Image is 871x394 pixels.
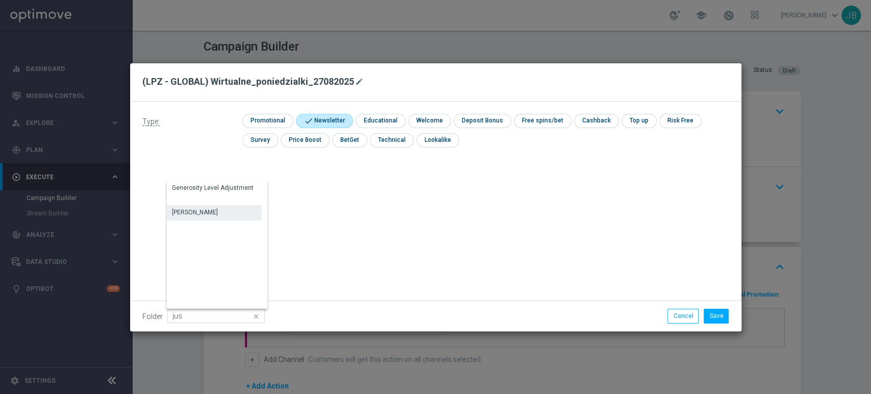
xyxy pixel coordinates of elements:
i: close [252,309,262,324]
button: Save [704,309,729,323]
i: mode_edit [355,78,363,86]
div: Press SPACE to select this row. [167,181,262,205]
button: Cancel [667,309,699,323]
span: Type: [142,117,160,126]
label: Folder [142,312,163,321]
div: Generosity Level Adjustment [172,183,254,192]
div: [PERSON_NAME] [172,208,218,217]
h2: (LPZ - GLOBAL) Wirtualne_poniedzialki_27082025 [142,76,354,88]
button: mode_edit [354,76,367,88]
input: Quick find [167,309,265,323]
div: Press SPACE to select this row. [167,205,262,220]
